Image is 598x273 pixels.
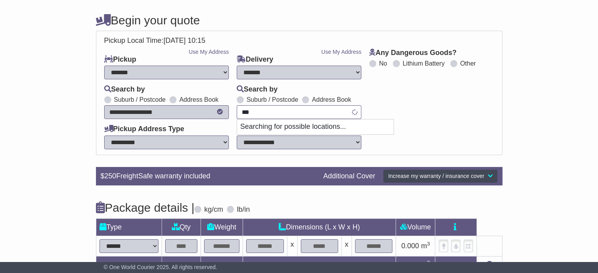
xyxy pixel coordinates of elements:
[189,49,229,55] a: Use My Address
[312,96,351,103] label: Address Book
[96,14,502,27] h4: Begin your quote
[427,241,430,247] sup: 3
[162,218,201,236] td: Qty
[379,60,387,67] label: No
[321,49,361,55] a: Use My Address
[403,60,445,67] label: Lithium Battery
[96,218,162,236] td: Type
[383,169,497,183] button: Increase my warranty / insurance cover
[209,261,213,269] span: 0
[104,264,217,270] span: © One World Courier 2025. All rights reserved.
[96,201,195,214] h4: Package details |
[237,205,250,214] label: lb/in
[104,85,145,94] label: Search by
[319,172,379,181] div: Additional Cover
[401,242,419,250] span: 0.000
[237,85,278,94] label: Search by
[204,205,223,214] label: kg/cm
[486,261,493,269] a: Add new item
[97,172,320,181] div: $ FreightSafe warranty included
[460,60,476,67] label: Other
[421,242,430,250] span: m
[427,260,430,266] sup: 3
[369,49,456,57] label: Any Dangerous Goods?
[342,236,352,256] td: x
[421,261,430,269] span: m
[287,236,297,256] td: x
[237,119,394,134] p: Searching for possible locations...
[100,37,498,45] div: Pickup Local Time:
[388,173,484,179] span: Increase my warranty / insurance cover
[396,218,435,236] td: Volume
[237,55,273,64] label: Delivery
[104,55,136,64] label: Pickup
[401,261,419,269] span: 0.000
[243,218,396,236] td: Dimensions (L x W x H)
[104,125,184,134] label: Pickup Address Type
[201,218,243,236] td: Weight
[179,96,219,103] label: Address Book
[247,96,298,103] label: Suburb / Postcode
[105,172,116,180] span: 250
[164,37,206,44] span: [DATE] 10:15
[114,96,166,103] label: Suburb / Postcode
